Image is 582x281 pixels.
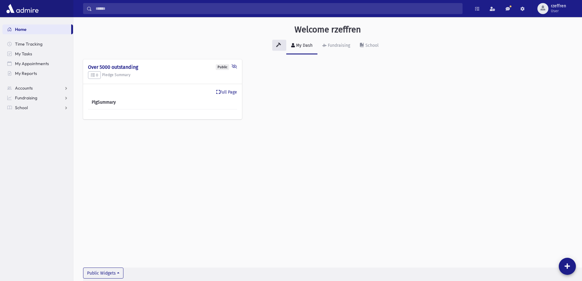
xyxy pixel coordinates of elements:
[15,61,49,66] span: My Appointments
[216,64,229,70] div: Public
[2,68,73,78] a: My Reports
[92,3,462,14] input: Search
[551,4,566,9] span: rzeffren
[327,43,350,48] div: Fundraising
[88,64,237,70] h4: Over 5000 outstanding
[88,71,237,79] h5: Pledge Summary
[317,37,355,54] a: Fundraising
[15,95,37,101] span: Fundraising
[88,95,165,109] th: PlgSummary
[15,27,27,32] span: Home
[2,49,73,59] a: My Tasks
[2,39,73,49] a: Time Tracking
[2,59,73,68] a: My Appointments
[2,83,73,93] a: Accounts
[5,2,40,15] img: AdmirePro
[2,24,71,34] a: Home
[295,43,313,48] div: My Dash
[15,41,42,47] span: Time Tracking
[2,103,73,113] a: School
[216,89,237,95] a: Full Page
[295,24,361,35] h3: Welcome rzeffren
[15,71,37,76] span: My Reports
[551,9,566,13] span: User
[355,37,383,54] a: School
[83,268,123,279] button: Public Widgets
[91,73,98,77] span: 0
[364,43,379,48] div: School
[15,85,33,91] span: Accounts
[15,51,32,57] span: My Tasks
[286,37,317,54] a: My Dash
[15,105,28,110] span: School
[88,71,101,79] button: 0
[2,93,73,103] a: Fundraising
